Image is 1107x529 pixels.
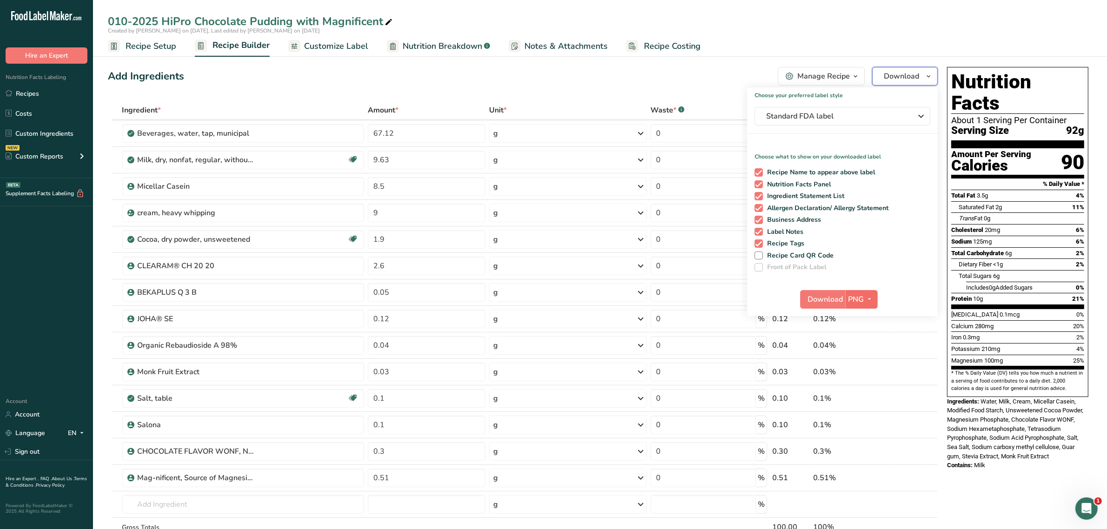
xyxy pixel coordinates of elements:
div: BETA [6,182,20,188]
div: 0.1% [813,393,891,404]
span: Calcium [951,323,974,330]
div: g [493,234,498,245]
div: 0.51% [813,472,891,483]
a: Recipe Builder [195,35,270,57]
div: g [493,287,498,298]
span: Contains: [947,462,973,469]
span: 21% [1072,295,1084,302]
div: g [493,366,498,377]
div: 90 [1061,150,1084,175]
span: 4% [1076,192,1084,199]
div: Powered By FoodLabelMaker © 2025 All Rights Reserved [6,503,87,514]
button: Standard FDA label [755,107,930,126]
div: Milk, dry, nonfat, regular, without added vitamin A and [MEDICAL_DATA] [138,154,254,165]
span: 0.1mcg [1000,311,1020,318]
span: Business Address [763,216,822,224]
div: 0.30 [772,446,809,457]
div: g [493,393,498,404]
span: Serving Size [951,125,1009,137]
div: 0.12 [772,313,809,324]
span: Standard FDA label [766,111,906,122]
span: Cholesterol [951,226,983,233]
iframe: Intercom live chat [1075,497,1098,520]
span: Recipe Setup [126,40,176,53]
span: 11% [1072,204,1084,211]
span: Download [808,294,843,305]
div: Micellar Casein [138,181,254,192]
div: Beverages, water, tap, municipal [138,128,254,139]
span: Saturated Fat [959,204,994,211]
span: PNG [848,294,864,305]
div: About 1 Serving Per Container [951,116,1084,125]
div: Monk Fruit Extract [138,366,254,377]
span: Magnesium [951,357,983,364]
span: 1 [1094,497,1102,505]
div: 0.1% [813,419,891,430]
div: Cocoa, dry powder, unsweetened [138,234,254,245]
span: 2g [995,204,1002,211]
div: Salona [138,419,254,430]
div: 0.03 [772,366,809,377]
span: Download [884,71,919,82]
span: Unit [489,105,507,116]
div: NEW [6,145,20,151]
div: EN [68,428,87,439]
span: 280mg [975,323,994,330]
span: Amount [368,105,398,116]
span: 25% [1073,357,1084,364]
div: CHOCOLATE FLAVOR WONF, NATURAL [138,446,254,457]
div: Mag-nificent, Source of Magnesium [138,472,254,483]
span: Sodium [951,238,972,245]
div: 0.03% [813,366,891,377]
span: 0% [1076,284,1084,291]
span: Created by [PERSON_NAME] on [DATE], Last edited by [PERSON_NAME] on [DATE] [108,27,320,34]
div: g [493,472,498,483]
span: 0% [1076,311,1084,318]
span: Recipe Tags [763,239,805,248]
div: g [493,128,498,139]
span: Recipe Name to appear above label [763,168,875,177]
span: Water, Milk, Cream, Micellar Casein, Modified Food Starch, Unsweetened Cocoa Powder, Magnesium Ph... [947,398,1083,460]
span: 10g [973,295,983,302]
div: g [493,207,498,218]
span: 210mg [981,345,1000,352]
div: 0.10 [772,419,809,430]
a: Privacy Policy [36,482,65,489]
input: Add Ingredient [122,495,364,514]
span: 100mg [984,357,1003,364]
span: 2% [1076,334,1084,341]
span: Iron [951,334,961,341]
div: Amount Per Serving [951,150,1031,159]
div: g [493,154,498,165]
div: g [493,313,498,324]
a: About Us . [52,476,74,482]
div: Custom Reports [6,152,63,161]
span: Total Fat [951,192,975,199]
span: Total Sugars [959,272,992,279]
button: Manage Recipe [778,67,865,86]
span: 6% [1076,238,1084,245]
button: Download [872,67,938,86]
a: Hire an Expert . [6,476,39,482]
a: Nutrition Breakdown [387,36,490,57]
span: Nutrition Facts Panel [763,180,831,189]
span: 3.5g [977,192,988,199]
a: Terms & Conditions . [6,476,87,489]
div: JOHA® SE [138,313,254,324]
div: Waste [650,105,684,116]
div: cream, heavy whipping [138,207,254,218]
span: <1g [993,261,1003,268]
span: 6g [993,272,1000,279]
span: Protein [951,295,972,302]
span: 20% [1073,323,1084,330]
div: g [493,419,498,430]
span: Nutrition Breakdown [403,40,482,53]
span: Fat [959,215,982,222]
span: Recipe Builder [212,39,270,52]
span: Allergen Declaration/ Allergy Statement [763,204,889,212]
span: Potassium [951,345,980,352]
span: Ingredients: [947,398,979,405]
div: BEKAPLUS Q 3 B [138,287,254,298]
div: 0.51 [772,472,809,483]
a: Notes & Attachments [509,36,608,57]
